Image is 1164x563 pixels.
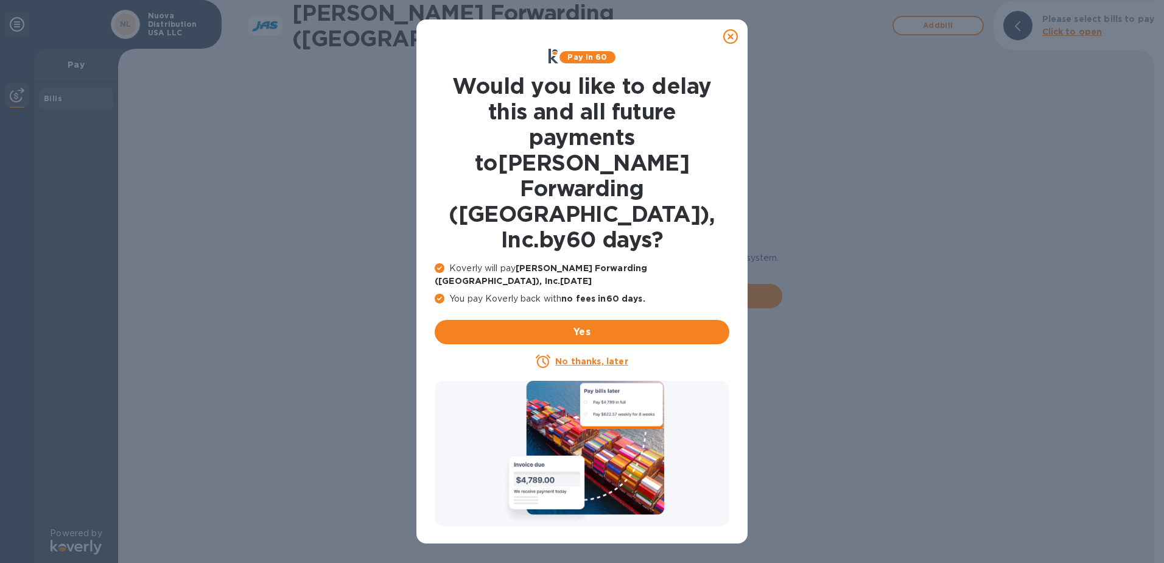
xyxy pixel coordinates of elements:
u: No thanks, later [555,356,628,366]
b: Pay in 60 [567,52,607,62]
h1: Would you like to delay this and all future payments to [PERSON_NAME] Forwarding ([GEOGRAPHIC_DAT... [435,73,729,252]
button: Yes [435,320,729,344]
p: You pay Koverly back with [435,292,729,305]
span: Yes [444,325,720,339]
b: [PERSON_NAME] Forwarding ([GEOGRAPHIC_DATA]), Inc. [DATE] [435,263,647,286]
p: Koverly will pay [435,262,729,288]
b: no fees in 60 days . [561,294,645,303]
